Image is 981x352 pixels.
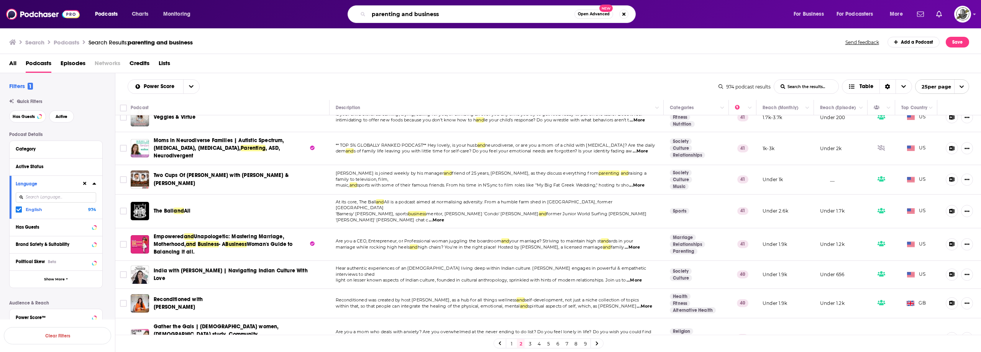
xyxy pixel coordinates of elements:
a: Reconditioned with [PERSON_NAME] [154,296,241,311]
p: 41 [737,175,748,183]
button: Clear Filters [4,327,111,344]
span: Veggies & Virtue [154,114,195,120]
img: Moms in Neurodiverse Families | Autistic Spectrum, ADHD, Sensory Processing Disorder, Parenting, ... [131,139,149,157]
p: Under 2k [820,145,842,152]
div: Beta [48,259,56,264]
a: Two Cups Of Joe with Joey Fatone & Joe Mulvihill [131,170,149,189]
p: Under 1.9k [763,241,787,247]
span: Networks [95,57,120,73]
span: and [186,241,196,247]
button: Language [16,179,82,188]
a: 1 [508,339,515,348]
a: Podcasts [26,57,51,73]
a: Society [670,138,692,144]
button: Show More Button [961,111,973,123]
span: and [501,238,509,244]
div: Top Country [901,103,927,112]
span: US [907,241,926,248]
span: and [476,117,484,123]
button: Show More Button [961,238,973,250]
button: Show More Button [961,297,973,309]
button: Choose View [842,79,912,94]
span: All is a podcast aimed at normalising adversity. From a humble farm shed in [GEOGRAPHIC_DATA], fo... [336,199,612,211]
span: Unapologetic: Mastering Marriage, Motherhood, [154,233,284,247]
a: Show notifications dropdown [914,8,927,21]
span: raising a family to television, film, [336,170,646,182]
span: ...More [629,182,645,188]
span: Political Skew [16,259,45,264]
button: Show profile menu [954,6,971,23]
p: Under 1.9k [763,300,787,306]
a: Music [670,183,689,190]
span: 25 per page [915,81,951,93]
button: Column Actions [803,103,812,113]
span: Parenting [241,145,266,151]
span: Woman's Guide to Balancing it all. [154,241,293,255]
a: 2 [517,339,525,348]
a: Alternative Health [670,307,716,313]
button: open menu [832,8,884,20]
a: 7 [563,339,571,348]
a: Society [670,268,692,274]
a: EmpoweredandUnapologetic: Mastering Marriage, Motherhood,andBusiness- ABusinessWoman's Guide to B... [154,233,315,256]
span: Business [225,241,246,247]
span: 'Barnesy' [PERSON_NAME], sports [336,211,408,216]
span: ...More [429,217,444,223]
input: Search Language... [16,192,96,203]
div: Category [16,146,91,152]
span: Lists [159,57,170,73]
img: Reconditioned with Lauren Vaknine [131,294,149,313]
span: US [907,144,926,152]
button: Active [49,110,74,123]
span: Toggle select row [120,114,127,121]
span: s of family life leaving you with little time for self-care? Do you feel your emotional needs are... [354,148,632,154]
button: Send feedback [843,39,881,46]
span: Active [56,115,67,119]
button: Show More Button [961,205,973,217]
a: Culture [670,177,692,183]
span: More [890,9,903,20]
h2: Choose List sort [128,79,200,94]
span: For Podcasters [837,9,873,20]
span: family [611,244,624,250]
div: Language [16,181,77,187]
span: Toggle select row [120,241,127,248]
span: Moms in Neurodiverse Families | Autistic Spectrum, [MEDICAL_DATA], [MEDICAL_DATA], [154,137,284,151]
button: Has Guests [9,110,46,123]
button: open menu [788,8,833,20]
span: US [907,176,926,183]
span: mentor, [PERSON_NAME] 'Condo' [PERSON_NAME] [426,211,538,216]
span: and [603,244,611,250]
span: and [444,170,452,176]
button: Brand Safety & Suitability [16,239,96,249]
button: open menu [90,8,128,20]
button: open menu [915,79,969,94]
button: Column Actions [745,103,755,113]
span: neurodiverse, or are you a mom of a child with [MEDICAL_DATA]? Are the daily [485,142,655,148]
span: Gather the Gals | [DEMOGRAPHIC_DATA] women, [DEMOGRAPHIC_DATA] study, Community, Motherhood, [154,323,279,345]
a: Gather the Gals | Christian women, Bible study, Community, Motherhood, Parenting, Small Business ... [131,329,149,347]
span: ...More [627,277,642,283]
span: All [184,208,191,214]
span: Toggle select row [120,145,127,152]
span: India with [PERSON_NAME] | Navigating Indian Culture With Love [154,267,308,282]
span: Power Score [144,84,177,89]
div: 974 podcast results [719,84,771,90]
p: Podcast Details [9,132,103,137]
button: Column Actions [653,103,662,113]
span: music, [336,182,349,188]
a: 6 [554,339,561,348]
span: Quick Filters [17,99,42,104]
div: Reach (Monthly) [763,103,798,112]
span: and [477,142,486,148]
a: Empowered and Unapologetic: Mastering Marriage, Motherhood, and Business - A Business Woman's Gui... [131,235,149,254]
span: Podcasts [95,9,118,20]
span: parenting [599,170,620,176]
span: and [174,208,184,214]
span: Toggle select row [120,208,127,214]
p: Under 1.7k [820,208,845,214]
div: Has Guests [16,224,90,230]
div: Has Guests [874,103,884,112]
a: India with Jessica | Navigating Indian Culture With Love [131,265,149,284]
span: dem [336,148,346,154]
